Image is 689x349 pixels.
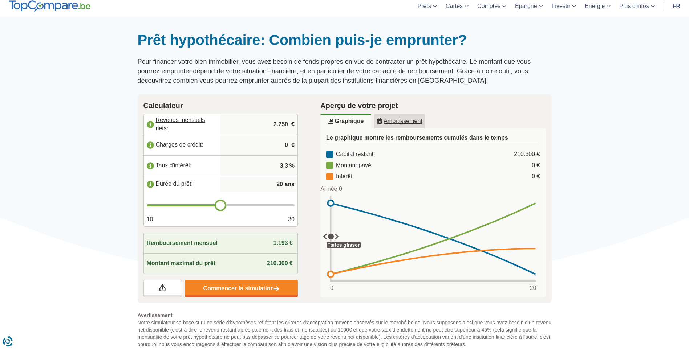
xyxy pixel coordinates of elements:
[267,260,293,266] span: 210.300 €
[320,100,546,111] h2: Aperçu de votre projet
[138,312,552,348] p: Notre simulateur se base sur une série d'hypothèses reflétant les critères d'acceptation moyens o...
[326,150,373,159] div: Capital restant
[327,242,361,248] div: Faites glisser
[326,161,371,170] div: Montant payé
[223,156,295,176] input: |
[223,135,295,155] input: |
[530,284,536,292] span: 20
[532,161,540,170] div: 0 €
[326,172,352,181] div: Intérêt
[288,215,295,224] span: 30
[144,176,221,192] label: Durée du prêt:
[138,31,552,49] h1: Prêt hypothécaire: Combien puis-je emprunter?
[9,0,90,12] img: TopCompare
[138,312,552,319] span: Avertissement
[330,284,333,292] span: 0
[289,162,295,170] span: %
[274,286,279,292] img: Commencer la simulation
[284,180,295,189] span: ans
[143,280,182,297] a: Partagez vos résultats
[291,141,295,149] span: €
[144,137,221,153] label: Charges de crédit:
[143,100,298,111] h2: Calculateur
[326,134,540,144] h3: Le graphique montre les remboursements cumulés dans le temps
[185,280,298,297] a: Commencer la simulation
[291,120,295,129] span: €
[377,118,422,124] u: Amortissement
[514,150,540,159] div: 210.300 €
[144,116,221,132] label: Revenus mensuels nets:
[273,240,293,246] span: 1.193 €
[138,57,552,85] p: Pour financer votre bien immobilier, vous avez besoin de fonds propres en vue de contracter un pr...
[532,172,540,181] div: 0 €
[147,239,218,247] span: Remboursement mensuel
[147,215,153,224] span: 10
[223,115,295,134] input: |
[147,259,215,268] span: Montant maximal du prêt
[144,158,221,174] label: Taux d'intérêt:
[328,118,364,124] u: Graphique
